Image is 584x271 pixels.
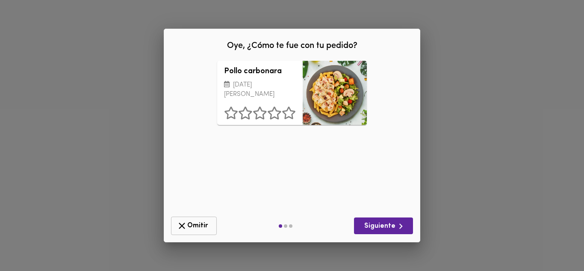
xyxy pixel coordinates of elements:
button: Omitir [171,217,217,235]
button: Siguiente [354,217,413,234]
span: Siguiente [361,221,406,232]
iframe: Messagebird Livechat Widget [534,221,575,262]
span: Oye, ¿Cómo te fue con tu pedido? [227,42,357,50]
h3: Pollo carbonara [224,68,296,76]
span: Omitir [177,220,211,231]
p: [DATE][PERSON_NAME] [224,80,296,100]
div: Pollo carbonara [303,61,367,125]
